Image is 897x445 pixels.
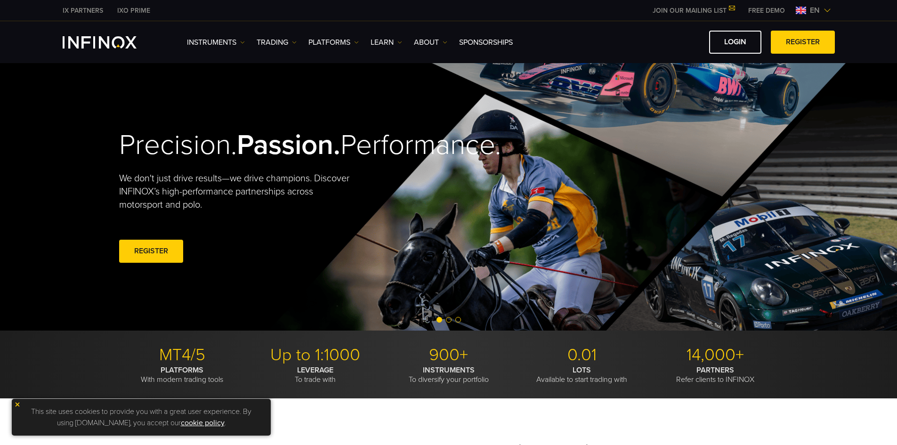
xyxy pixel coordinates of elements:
[806,5,824,16] span: en
[252,345,379,365] p: Up to 1:1000
[573,365,591,375] strong: LOTS
[63,36,159,49] a: INFINOX Logo
[696,365,734,375] strong: PARTNERS
[110,6,157,16] a: INFINOX
[119,345,245,365] p: MT4/5
[741,6,792,16] a: INFINOX MENU
[181,418,225,428] a: cookie policy
[436,317,442,323] span: Go to slide 1
[119,172,356,211] p: We don't just drive results—we drive champions. Discover INFINOX’s high-performance partnerships ...
[455,317,461,323] span: Go to slide 3
[187,37,245,48] a: Instruments
[519,345,645,365] p: 0.01
[386,365,512,384] p: To diversify your portfolio
[386,345,512,365] p: 900+
[119,365,245,384] p: With modern trading tools
[646,7,741,15] a: JOIN OUR MAILING LIST
[446,317,452,323] span: Go to slide 2
[308,37,359,48] a: PLATFORMS
[237,128,340,162] strong: Passion.
[414,37,447,48] a: ABOUT
[14,401,21,408] img: yellow close icon
[771,31,835,54] a: REGISTER
[16,404,266,431] p: This site uses cookies to provide you with a great user experience. By using [DOMAIN_NAME], you a...
[56,6,110,16] a: INFINOX
[652,365,778,384] p: Refer clients to INFINOX
[459,37,513,48] a: SPONSORSHIPS
[257,37,297,48] a: TRADING
[161,365,203,375] strong: PLATFORMS
[252,365,379,384] p: To trade with
[519,365,645,384] p: Available to start trading with
[119,240,183,263] a: REGISTER
[119,128,416,162] h2: Precision. Performance.
[423,365,475,375] strong: INSTRUMENTS
[371,37,402,48] a: Learn
[297,365,333,375] strong: LEVERAGE
[652,345,778,365] p: 14,000+
[709,31,761,54] a: LOGIN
